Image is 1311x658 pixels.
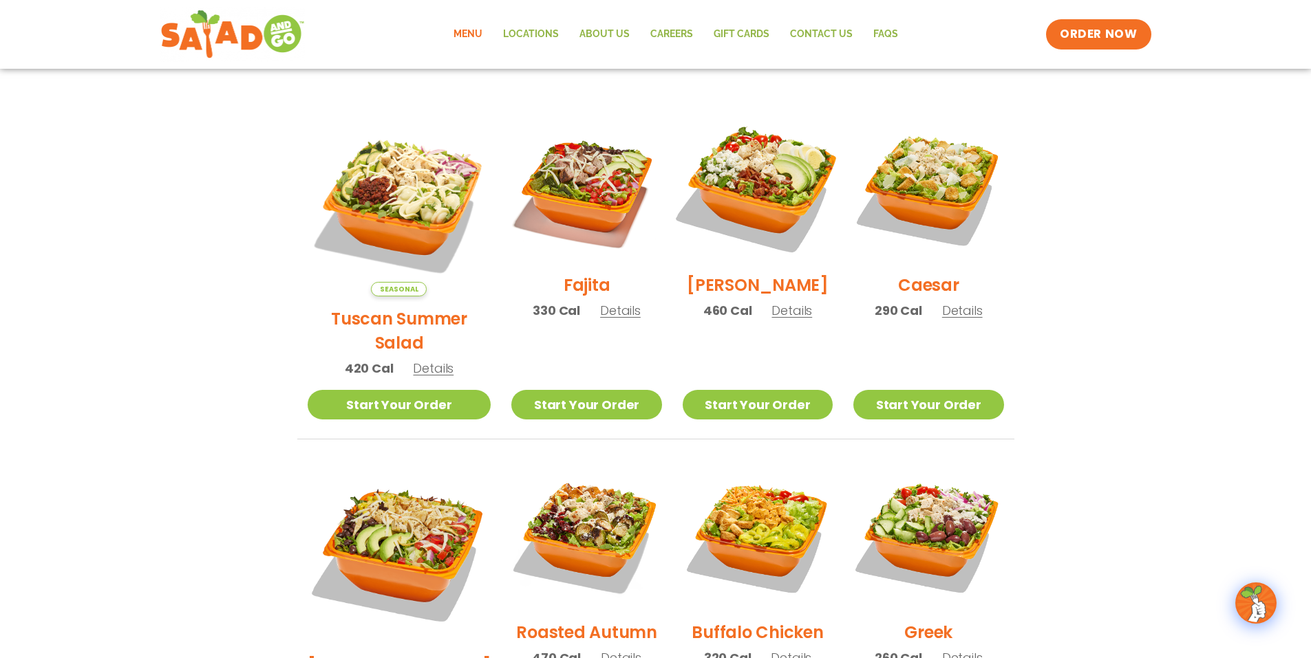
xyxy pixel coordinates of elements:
[308,460,491,644] img: Product photo for BBQ Ranch Salad
[160,7,306,62] img: new-SAG-logo-768×292
[771,302,812,319] span: Details
[308,390,491,419] a: Start Your Order
[413,360,454,377] span: Details
[1046,19,1151,50] a: ORDER NOW
[308,307,491,355] h2: Tuscan Summer Salad
[371,282,427,296] span: Seasonal
[564,273,610,297] h2: Fajita
[904,620,952,644] h2: Greek
[1060,26,1137,43] span: ORDER NOW
[875,301,922,320] span: 290 Cal
[687,273,829,297] h2: [PERSON_NAME]
[1237,584,1275,622] img: wpChatIcon
[345,359,394,377] span: 420 Cal
[308,113,491,296] img: Product photo for Tuscan Summer Salad
[569,19,640,50] a: About Us
[511,113,661,263] img: Product photo for Fajita Salad
[898,273,959,297] h2: Caesar
[670,100,846,276] img: Product photo for Cobb Salad
[692,620,823,644] h2: Buffalo Chicken
[942,302,983,319] span: Details
[863,19,908,50] a: FAQs
[511,390,661,419] a: Start Your Order
[511,460,661,610] img: Product photo for Roasted Autumn Salad
[533,301,580,320] span: 330 Cal
[703,19,780,50] a: GIFT CARDS
[683,460,833,610] img: Product photo for Buffalo Chicken Salad
[853,460,1003,610] img: Product photo for Greek Salad
[853,113,1003,263] img: Product photo for Caesar Salad
[600,302,641,319] span: Details
[443,19,493,50] a: Menu
[853,390,1003,419] a: Start Your Order
[443,19,908,50] nav: Menu
[703,301,752,320] span: 460 Cal
[780,19,863,50] a: Contact Us
[516,620,657,644] h2: Roasted Autumn
[683,390,833,419] a: Start Your Order
[493,19,569,50] a: Locations
[640,19,703,50] a: Careers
